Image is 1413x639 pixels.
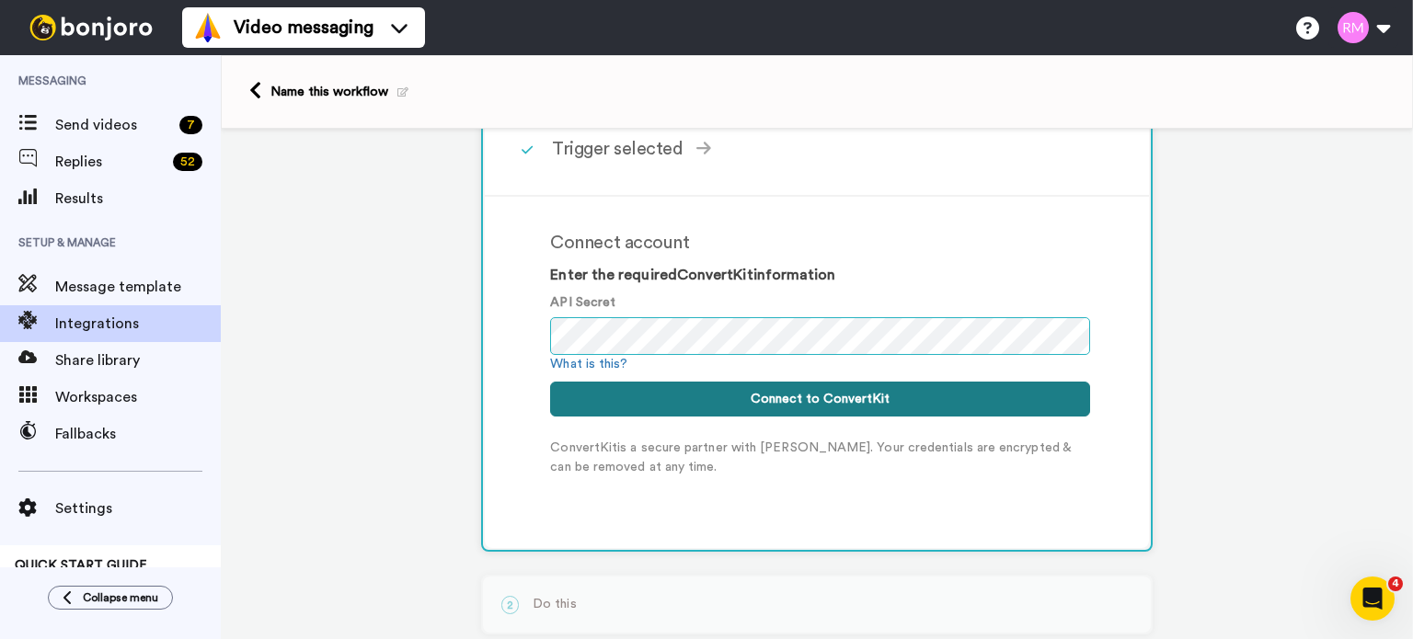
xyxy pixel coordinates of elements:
[550,293,615,313] label: API Secret
[22,15,160,40] img: bj-logo-header-white.svg
[15,559,147,572] span: QUICK START GUIDE
[552,135,1090,163] div: Trigger selected
[1388,576,1403,591] span: 4
[55,313,221,335] span: Integrations
[270,83,408,101] div: Name this workflow
[173,153,202,171] div: 52
[55,276,221,298] span: Message template
[193,13,223,42] img: vm-color.svg
[55,349,221,371] span: Share library
[179,116,202,134] div: 7
[55,151,166,173] span: Replies
[55,497,221,519] span: Settings
[55,114,172,136] span: Send videos
[550,358,627,371] a: What is this?
[550,229,1090,257] div: Connect account
[550,268,1090,284] h3: Enter the required ConvertKit information
[485,103,1149,197] div: Trigger selected
[83,590,158,605] span: Collapse menu
[55,386,221,408] span: Workspaces
[550,382,1090,416] button: Connect to ConvertKit
[234,15,373,40] span: Video messaging
[48,586,173,610] button: Collapse menu
[55,188,221,210] span: Results
[1350,576,1395,621] iframe: Intercom live chat
[550,439,1090,477] p: ConvertKit is a secure partner with [PERSON_NAME]. Your credentials are encrypted & can be remove...
[55,423,221,445] span: Fallbacks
